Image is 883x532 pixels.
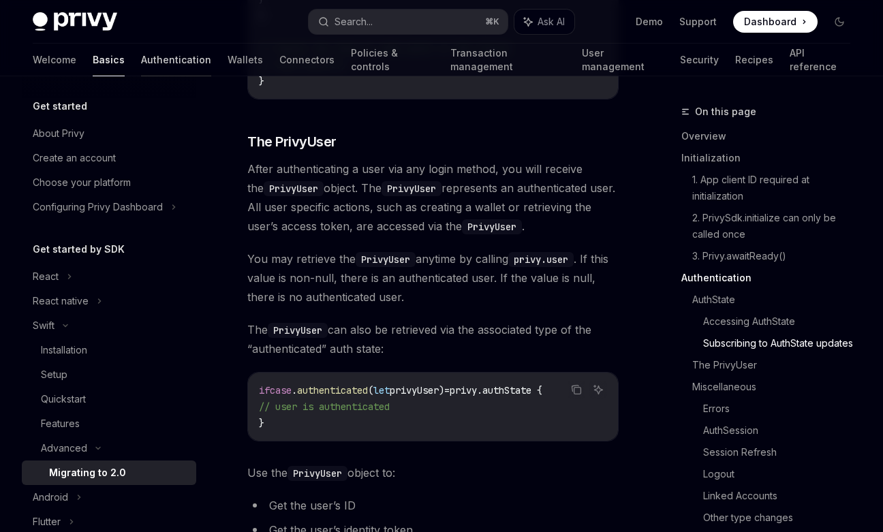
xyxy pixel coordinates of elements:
[636,15,663,29] a: Demo
[351,44,434,76] a: Policies & controls
[692,354,861,376] a: The PrivyUser
[514,10,574,34] button: Ask AI
[141,44,211,76] a: Authentication
[93,44,125,76] a: Basics
[41,391,86,407] div: Quickstart
[247,132,337,151] span: The PrivyUser
[259,401,390,413] span: // user is authenticated
[33,317,55,334] div: Swift
[279,44,335,76] a: Connectors
[22,460,196,485] a: Migrating to 2.0
[33,125,84,142] div: About Privy
[247,496,619,515] li: Get the user’s ID
[22,338,196,362] a: Installation
[41,440,87,456] div: Advanced
[703,420,861,441] a: AuthSession
[22,146,196,170] a: Create an account
[744,15,796,29] span: Dashboard
[703,507,861,529] a: Other type changes
[692,289,861,311] a: AuthState
[735,44,773,76] a: Recipes
[247,249,619,307] span: You may retrieve the anytime by calling . If this value is non-null, there is an authenticated us...
[538,15,565,29] span: Ask AI
[692,376,861,398] a: Miscellaneous
[264,181,324,196] code: PrivyUser
[22,170,196,195] a: Choose your platform
[22,387,196,411] a: Quickstart
[568,381,585,398] button: Copy the contents from the code block
[49,465,126,481] div: Migrating to 2.0
[335,14,373,30] div: Search...
[681,125,861,147] a: Overview
[462,219,522,234] code: PrivyUser
[679,15,717,29] a: Support
[703,311,861,332] a: Accessing AuthState
[368,384,373,396] span: (
[33,241,125,257] h5: Get started by SDK
[450,44,566,76] a: Transaction management
[270,384,292,396] span: case
[259,75,264,87] span: }
[695,104,756,120] span: On this page
[485,16,499,27] span: ⌘ K
[22,411,196,436] a: Features
[790,44,850,76] a: API reference
[703,398,861,420] a: Errors
[828,11,850,33] button: Toggle dark mode
[373,384,390,396] span: let
[703,463,861,485] a: Logout
[390,384,444,396] span: privyUser)
[681,267,861,289] a: Authentication
[288,466,347,481] code: PrivyUser
[247,320,619,358] span: The can also be retrieved via the associated type of the “authenticated” auth state:
[33,44,76,76] a: Welcome
[292,384,297,396] span: .
[382,181,441,196] code: PrivyUser
[247,463,619,482] span: Use the object to:
[508,252,574,267] code: privy.user
[692,207,861,245] a: 2. PrivySdk.initialize can only be called once
[22,121,196,146] a: About Privy
[33,12,117,31] img: dark logo
[228,44,263,76] a: Wallets
[247,159,619,236] span: After authenticating a user via any login method, you will receive the object. The represents an ...
[589,381,607,398] button: Ask AI
[22,362,196,387] a: Setup
[444,384,450,396] span: =
[692,245,861,267] a: 3. Privy.awaitReady()
[680,44,719,76] a: Security
[33,268,59,285] div: React
[356,252,416,267] code: PrivyUser
[33,514,61,530] div: Flutter
[681,147,861,169] a: Initialization
[733,11,818,33] a: Dashboard
[41,342,87,358] div: Installation
[259,417,264,429] span: }
[268,323,328,338] code: PrivyUser
[33,293,89,309] div: React native
[703,332,861,354] a: Subscribing to AuthState updates
[33,489,68,505] div: Android
[41,366,67,383] div: Setup
[41,416,80,432] div: Features
[309,10,507,34] button: Search...⌘K
[450,384,542,396] span: privy.authState {
[582,44,664,76] a: User management
[33,174,131,191] div: Choose your platform
[33,199,163,215] div: Configuring Privy Dashboard
[33,150,116,166] div: Create an account
[703,441,861,463] a: Session Refresh
[703,485,861,507] a: Linked Accounts
[33,98,87,114] h5: Get started
[259,384,270,396] span: if
[297,384,368,396] span: authenticated
[692,169,861,207] a: 1. App client ID required at initialization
